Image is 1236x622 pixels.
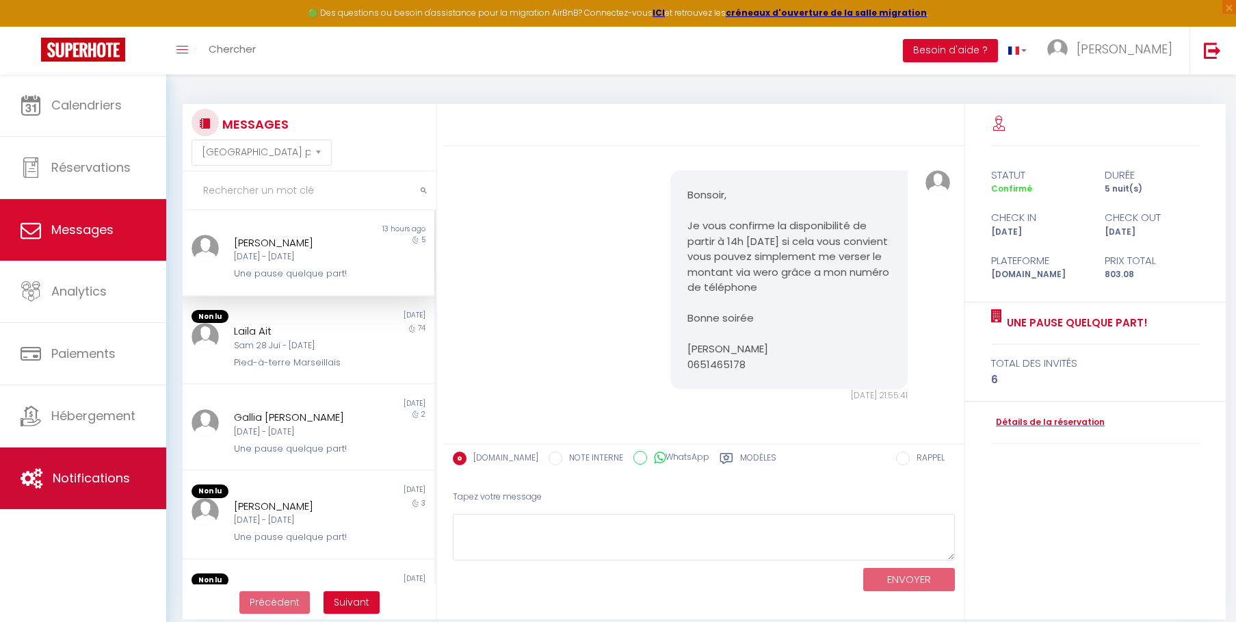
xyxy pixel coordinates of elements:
[740,452,776,469] label: Modèles
[234,442,363,456] div: Une pause quelque part!
[653,7,665,18] a: ICI
[234,250,363,263] div: [DATE] - [DATE]
[925,170,950,195] img: ...
[1095,167,1209,183] div: durée
[647,451,709,466] label: WhatsApp
[308,224,434,235] div: 13 hours ago
[418,323,425,333] span: 74
[991,416,1105,429] a: Détails de la réservation
[239,591,310,614] button: Previous
[209,42,256,56] span: Chercher
[1077,40,1172,57] span: [PERSON_NAME]
[51,221,114,238] span: Messages
[234,323,363,339] div: Laila Ait
[234,530,363,544] div: Une pause quelque part!
[250,595,300,609] span: Précédent
[234,409,363,426] div: Gallia [PERSON_NAME]
[192,310,228,324] span: Non lu
[183,172,436,210] input: Rechercher un mot clé
[726,7,927,18] a: créneaux d'ouverture de la salle migration
[334,595,369,609] span: Suivant
[234,498,363,515] div: [PERSON_NAME]
[1095,268,1209,281] div: 803.08
[982,226,1096,239] div: [DATE]
[982,268,1096,281] div: [DOMAIN_NAME]
[421,235,425,245] span: 5
[1095,209,1209,226] div: check out
[982,209,1096,226] div: check in
[982,167,1096,183] div: statut
[192,573,228,587] span: Non lu
[1002,315,1148,331] a: Une pause quelque part!
[41,38,125,62] img: Super Booking
[687,187,891,372] pre: Bonsoir, Je vous confirme la disponibilité de partir à 14h [DATE] si cela vous convient vous pouv...
[1037,27,1189,75] a: ... [PERSON_NAME]
[192,484,228,498] span: Non lu
[234,267,363,281] div: Une pause quelque part!
[234,339,363,352] div: Sam 28 Jui - [DATE]
[51,96,122,114] span: Calendriers
[466,452,538,467] label: [DOMAIN_NAME]
[234,235,363,251] div: [PERSON_NAME]
[421,498,425,508] span: 3
[234,426,363,439] div: [DATE] - [DATE]
[670,389,908,402] div: [DATE] 21:55:41
[192,235,219,262] img: ...
[308,484,434,498] div: [DATE]
[1095,183,1209,196] div: 5 nuit(s)
[562,452,623,467] label: NOTE INTERNE
[991,183,1032,194] span: Confirmé
[1095,252,1209,269] div: Prix total
[1047,39,1068,60] img: ...
[308,573,434,587] div: [DATE]
[991,355,1200,372] div: total des invités
[324,591,380,614] button: Next
[903,39,998,62] button: Besoin d'aide ?
[234,514,363,527] div: [DATE] - [DATE]
[51,345,116,362] span: Paiements
[51,159,131,176] span: Réservations
[308,310,434,324] div: [DATE]
[192,323,219,350] img: ...
[11,5,52,47] button: Ouvrir le widget de chat LiveChat
[234,356,363,370] div: Pied-à-terre Marseillais
[192,498,219,526] img: ...
[421,409,425,419] span: 2
[51,283,107,300] span: Analytics
[308,398,434,409] div: [DATE]
[198,27,266,75] a: Chercher
[991,372,1200,388] div: 6
[1204,42,1221,59] img: logout
[910,452,945,467] label: RAPPEL
[982,252,1096,269] div: Plateforme
[453,480,955,514] div: Tapez votre message
[863,568,955,592] button: ENVOYER
[53,469,130,487] span: Notifications
[192,409,219,437] img: ...
[51,407,135,424] span: Hébergement
[219,109,289,140] h3: MESSAGES
[1095,226,1209,239] div: [DATE]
